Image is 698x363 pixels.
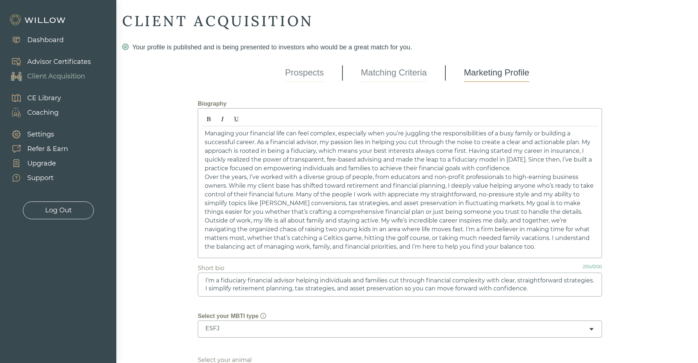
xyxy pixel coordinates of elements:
span: Over the years, I’ve worked with a diverse group of people, from educators and non-profit profess... [205,174,594,215]
a: Marketing Profile [464,64,529,82]
a: CE Library [4,91,61,105]
div: Select your MBTI type [198,312,266,321]
textarea: I’m a fiduciary financial advisor helping individuals and families cut through financial complexi... [198,273,602,297]
span: Outside of work, my life is all about family and staying active. My wife’s incredible career insp... [205,217,590,250]
span: Underline [230,113,243,125]
a: Coaching [4,105,61,120]
a: Matching Criteria [361,64,427,82]
a: Advisor Certificates [4,54,91,69]
div: Settings [27,130,54,139]
p: 251 of 200 [583,264,602,273]
div: Dashboard [27,35,64,45]
a: Dashboard [4,33,64,47]
a: Refer & Earn [4,142,68,156]
div: Client Acquisition [27,72,85,81]
div: Upgrade [27,159,56,168]
div: Coaching [27,108,59,118]
a: Settings [4,127,68,142]
a: Upgrade [4,156,68,171]
img: Willow [9,14,67,26]
div: CLIENT ACQUISITION [122,12,692,30]
div: Your profile is published and is being presented to investors who would be a great match for you. [122,42,692,52]
span: check-circle [122,44,129,50]
a: Prospects [285,64,324,82]
div: Refer & Earn [27,144,68,154]
div: Support [27,173,53,183]
div: Biography [198,99,617,108]
div: Advisor Certificates [27,57,91,67]
span: caret-down [589,326,594,332]
span: info-circle [260,313,266,319]
div: CE Library [27,93,61,103]
span: Italic [216,113,229,125]
span: Managing your financial life can feel complex, especially when you’re juggling the responsibiliti... [205,130,592,172]
span: Bold [202,113,215,125]
div: ESFJ [205,325,589,333]
a: Client Acquisition [4,69,91,83]
div: Log Out [45,205,72,215]
div: Short bio [198,264,224,273]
